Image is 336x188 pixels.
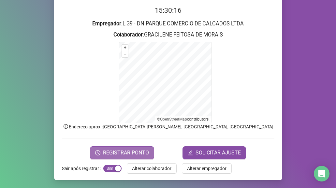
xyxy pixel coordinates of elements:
[103,149,149,157] span: REGISTRAR PONTO
[132,165,171,172] span: Alterar colaborador
[122,51,128,57] button: –
[62,123,274,130] p: Endereço aprox. : [GEOGRAPHIC_DATA][PERSON_NAME], [GEOGRAPHIC_DATA], [GEOGRAPHIC_DATA]
[63,123,69,129] span: info-circle
[157,117,210,122] li: © contributors.
[188,150,193,155] span: edit
[95,150,100,155] span: clock-circle
[127,163,177,174] button: Alterar colaborador
[187,165,226,172] span: Alterar empregador
[62,31,274,39] h3: : GRACILENE FEITOSA DE MORAIS
[122,45,128,51] button: +
[183,146,246,159] button: editSOLICITAR AJUSTE
[155,7,182,14] time: 15:30:16
[62,20,274,28] h3: : L 39 - DN PARQUE COMERCIO DE CALCADOS LTDA
[113,32,143,38] strong: Colaborador
[196,149,241,157] span: SOLICITAR AJUSTE
[90,146,154,159] button: REGISTRAR PONTO
[314,166,329,181] div: Open Intercom Messenger
[62,163,103,174] label: Sair após registrar
[92,21,121,27] strong: Empregador
[182,163,232,174] button: Alterar empregador
[160,117,187,122] a: OpenStreetMap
